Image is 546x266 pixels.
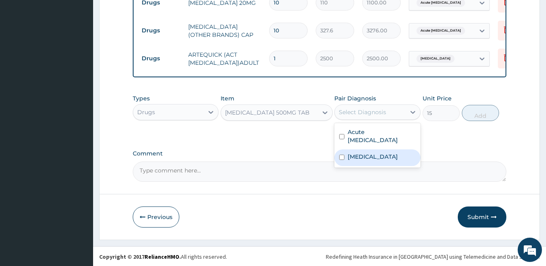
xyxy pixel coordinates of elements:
[133,150,507,157] label: Comment
[138,23,184,38] td: Drugs
[416,27,465,35] span: Acute [MEDICAL_DATA]
[15,40,33,61] img: d_794563401_company_1708531726252_794563401
[4,179,154,207] textarea: Type your message and hit 'Enter'
[133,95,150,102] label: Types
[416,55,455,63] span: [MEDICAL_DATA]
[334,94,376,102] label: Pair Diagnosis
[137,108,155,116] div: Drugs
[99,253,181,260] strong: Copyright © 2017 .
[47,81,112,162] span: We're online!
[225,109,310,117] div: [MEDICAL_DATA] 500MG TAB
[326,253,540,261] div: Redefining Heath Insurance in [GEOGRAPHIC_DATA] using Telemedicine and Data Science!
[184,47,265,71] td: ARTEQUICK (ACT [MEDICAL_DATA])ADULT
[458,206,506,228] button: Submit
[348,153,398,161] label: [MEDICAL_DATA]
[133,206,179,228] button: Previous
[423,94,452,102] label: Unit Price
[462,105,499,121] button: Add
[339,108,386,116] div: Select Diagnosis
[221,94,234,102] label: Item
[138,51,184,66] td: Drugs
[133,4,152,23] div: Minimize live chat window
[184,19,265,43] td: [MEDICAL_DATA] (OTHER BRANDS) CAP
[42,45,136,56] div: Chat with us now
[348,128,416,144] label: Acute [MEDICAL_DATA]
[144,253,179,260] a: RelianceHMO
